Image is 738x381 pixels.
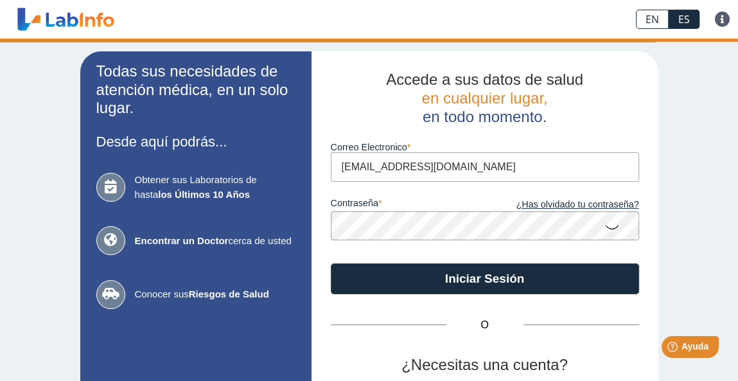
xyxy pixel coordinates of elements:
[624,331,724,367] iframe: Help widget launcher
[189,288,269,299] b: Riesgos de Salud
[669,10,699,29] a: ES
[331,356,639,375] h2: ¿Necesitas una cuenta?
[331,263,639,294] button: Iniciar Sesión
[386,71,583,88] span: Accede a sus datos de salud
[446,317,523,333] span: O
[135,173,295,202] span: Obtener sus Laboratorios de hasta
[135,235,229,246] b: Encontrar un Doctor
[96,134,295,150] h3: Desde aquí podrás...
[331,142,639,152] label: Correo Electronico
[636,10,669,29] a: EN
[135,287,295,302] span: Conocer sus
[331,198,485,212] label: contraseña
[158,189,250,200] b: los Últimos 10 Años
[96,62,295,118] h2: Todas sus necesidades de atención médica, en un solo lugar.
[421,89,547,107] span: en cualquier lugar,
[485,198,639,212] a: ¿Has olvidado tu contraseña?
[423,108,547,125] span: en todo momento.
[135,234,295,249] span: cerca de usted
